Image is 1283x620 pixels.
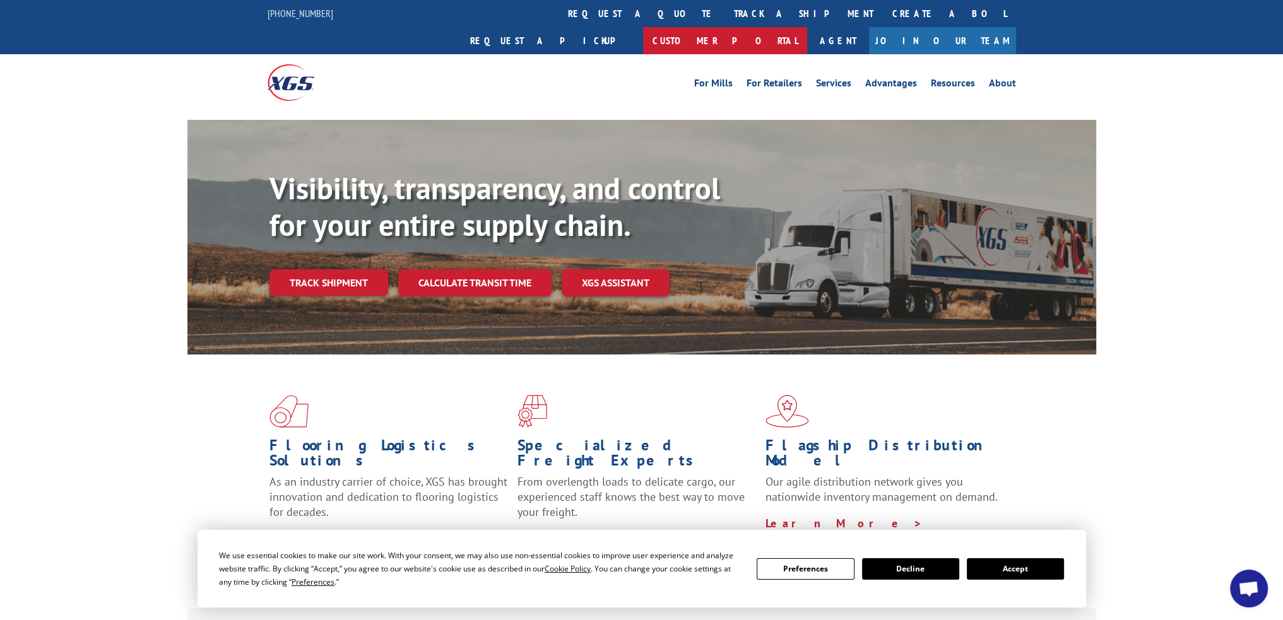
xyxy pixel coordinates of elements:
[517,438,756,474] h1: Specialized Freight Experts
[865,78,917,92] a: Advantages
[807,27,869,54] a: Agent
[562,269,670,296] a: XGS ASSISTANT
[862,558,959,580] button: Decline
[517,395,547,428] img: xgs-icon-focused-on-flooring-red
[292,576,334,587] span: Preferences
[967,558,1064,580] button: Accept
[766,395,809,428] img: xgs-icon-flagship-distribution-model-red
[747,78,802,92] a: For Retailers
[269,438,508,474] h1: Flooring Logistics Solutions
[517,474,756,530] p: From overlength loads to delicate cargo, our experienced staff knows the best way to move your fr...
[269,269,388,296] a: Track shipment
[219,549,742,588] div: We use essential cookies to make our site work. With your consent, we may also use non-essential ...
[269,474,507,519] span: As an industry carrier of choice, XGS has brought innovation and dedication to flooring logistics...
[643,27,807,54] a: Customer Portal
[1230,570,1268,607] div: Open chat
[766,516,923,530] a: Learn More >
[398,269,552,296] a: Calculate transit time
[268,7,333,20] a: [PHONE_NUMBER]
[198,530,1086,607] div: Cookie Consent Prompt
[766,474,998,504] span: Our agile distribution network gives you nationwide inventory management on demand.
[931,78,975,92] a: Resources
[869,27,1016,54] a: Join Our Team
[461,27,643,54] a: Request a pickup
[816,78,851,92] a: Services
[545,563,591,574] span: Cookie Policy
[757,558,854,580] button: Preferences
[989,78,1016,92] a: About
[694,78,733,92] a: For Mills
[766,438,1004,474] h1: Flagship Distribution Model
[269,168,720,244] b: Visibility, transparency, and control for your entire supply chain.
[269,395,309,428] img: xgs-icon-total-supply-chain-intelligence-red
